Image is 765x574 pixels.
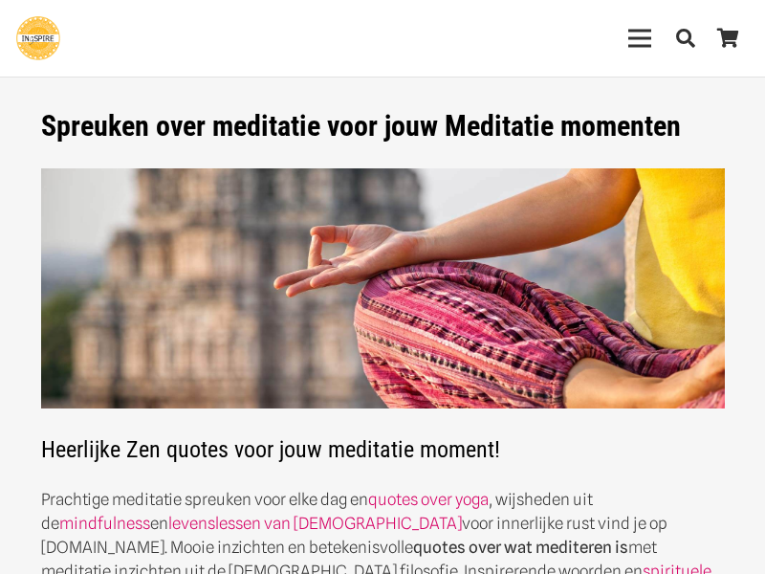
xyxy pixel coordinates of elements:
a: Menu [616,14,665,62]
a: Zoeken [665,15,707,61]
strong: quotes over wat mediteren is [413,538,628,557]
a: Ingspire - het zingevingsplatform met de mooiste spreuken en gouden inzichten over het leven [16,16,60,60]
img: Spreuken over Meditatie van ingspire voor jouw Zen momentje! [41,168,725,408]
h2: Heerlijke Zen quotes voor jouw meditatie moment! [41,168,725,464]
a: quotes over yoga [368,490,489,509]
a: levenslessen van [DEMOGRAPHIC_DATA] [168,514,462,533]
a: mindfulness [59,514,150,533]
h1: Spreuken over meditatie voor jouw Meditatie momenten [41,109,725,143]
